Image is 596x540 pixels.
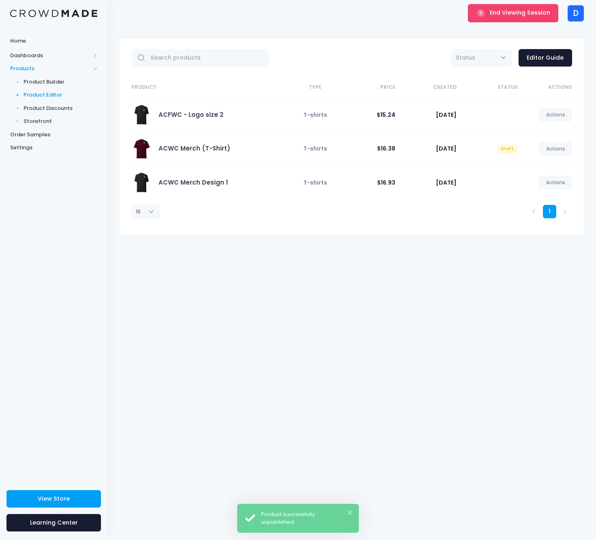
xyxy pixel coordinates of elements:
span: Products [10,65,90,73]
a: ACWC Merch (T-Shirt) [159,144,230,153]
a: Actions [539,142,572,156]
th: Type: activate to sort column ascending [292,77,334,98]
span: Status [456,54,475,62]
th: Actions: activate to sort column ascending [518,77,572,98]
span: Product Builder [24,78,98,86]
span: T-shirts [303,111,327,119]
span: Dashboards [10,52,90,60]
span: [DATE] [436,111,457,119]
div: Product successfully unpublished. [261,510,352,526]
span: Learning Center [30,518,78,527]
span: T-shirts [303,179,327,187]
a: ACWC Merch Design 1 [159,178,228,187]
input: Search products [131,49,269,67]
th: Created: activate to sort column ascending [395,77,457,98]
span: Product Editor [24,91,98,99]
span: Home [10,37,97,45]
span: Draft [497,144,518,153]
th: Price: activate to sort column ascending [334,77,395,98]
span: $16.38 [377,144,395,153]
a: Editor Guide [519,49,572,67]
span: Storefront [24,117,98,125]
div: D [568,5,584,22]
a: Learning Center [6,514,101,531]
span: Product Discounts [24,104,98,112]
span: Status [451,49,512,67]
button: × [348,510,352,515]
img: Logo [10,10,97,17]
th: Product: activate to sort column ascending [131,77,292,98]
span: $15.24 [377,111,395,119]
a: Actions [539,176,572,189]
span: T-shirts [303,144,327,153]
a: View Store [6,490,101,508]
span: Order Samples [10,131,97,139]
th: Status: activate to sort column ascending [457,77,518,98]
a: 1 [543,205,556,218]
a: Actions [539,108,572,122]
span: View Store [38,495,70,503]
button: End Viewing Session [468,4,558,22]
span: End Viewing Session [490,9,550,17]
span: $16.93 [377,179,395,187]
span: Settings [10,144,97,152]
span: [DATE] [436,179,457,187]
a: ACFWC - Logo size 2 [159,110,223,119]
span: [DATE] [436,144,457,153]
